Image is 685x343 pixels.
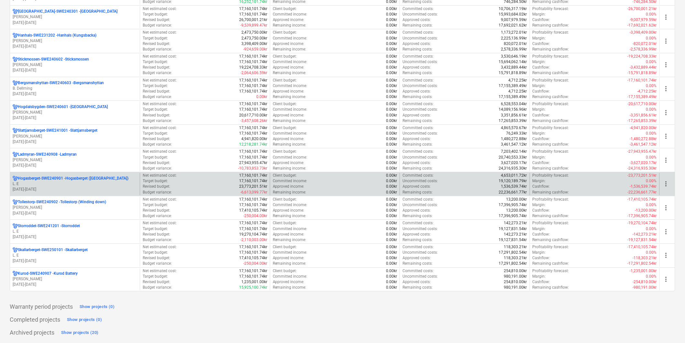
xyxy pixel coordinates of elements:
p: Stickmossen-SWE240602 - Sticksmossen [18,57,89,62]
p: Committed income : [273,83,307,89]
p: Remaining costs : [403,142,433,147]
p: [PERSON_NAME] [13,110,137,115]
p: Remaining costs : [403,47,433,52]
p: 0.00kr [386,155,397,160]
p: -3,461,547.12kr [630,142,657,147]
p: [PERSON_NAME] [13,276,137,282]
p: -17,265,853.39kr [628,118,657,124]
span: more_vert [662,13,670,21]
p: 17,160,101.74kr [239,54,267,59]
p: Approved income : [273,113,304,118]
p: Net estimated cost : [143,101,177,107]
p: Target budget : [143,131,168,136]
p: Committed income : [273,36,307,41]
p: 4,712.25kr [509,78,527,83]
p: 0.00kr [386,125,397,131]
div: Kurod-SWE240907 -Kurod Battery[PERSON_NAME][DATE]-[DATE] [13,271,137,287]
span: more_vert [662,37,670,45]
div: Project has multi currencies enabled [13,223,18,229]
p: Committed income : [273,12,307,17]
p: 0.00kr [386,101,397,107]
p: Budget variance : [143,94,172,100]
p: [DATE] - [DATE] [13,91,137,97]
p: 26,700,001.21kr [239,17,267,23]
iframe: Chat Widget [653,312,685,343]
div: Hogdalsbygden-SWE240601 -[GEOGRAPHIC_DATA][PERSON_NAME][DATE]-[DATE] [13,104,137,121]
p: [DATE] - [DATE] [13,234,137,240]
p: Approved costs : [403,17,431,23]
p: Committed income : [273,155,307,160]
p: [DATE] - [DATE] [13,68,137,73]
p: Revised budget : [143,89,170,94]
p: Committed income : [273,107,307,112]
p: [PERSON_NAME] [13,157,137,163]
p: Margin : [533,36,546,41]
div: Ladmyran-SWE240908 -Ladmyran[PERSON_NAME][DATE]-[DATE] [13,152,137,168]
button: Show projects (0) [78,302,116,312]
span: more_vert [662,109,670,116]
p: 0.00kr [386,136,397,142]
p: Committed costs : [403,78,434,83]
p: Uncommitted costs : [403,155,438,160]
p: Profitability forecast : [533,78,569,83]
p: Margin : [533,155,546,160]
p: 1,480,272.88kr [501,136,527,142]
p: -3,457,608.26kr [240,118,267,124]
p: Approved income : [273,160,304,166]
p: 20,617,710.00kr [239,113,267,118]
p: 0.00% [646,36,657,41]
p: Uncommitted costs : [403,131,438,136]
p: 17,160,101.74kr [239,89,267,94]
p: Client budget : [273,54,297,59]
p: Client budget : [273,78,297,83]
p: Approved income : [273,136,304,142]
p: Uncommitted costs : [403,36,438,41]
div: Slattjarnsberget-SWE241001 -Slattjarnsberget[PERSON_NAME][DATE]-[DATE] [13,128,137,144]
p: -17,692,021.62kr [628,23,657,28]
p: Committed income : [273,131,307,136]
p: 3,351,856.61kr [501,113,527,118]
p: -3,398,409.00kr [630,30,657,35]
p: 20,740,553.33kr [499,155,527,160]
div: Storroddet-SWE241201 -StorroddetL. E[DATE]-[DATE] [13,223,137,240]
div: [GEOGRAPHIC_DATA]-SWE240301 -[GEOGRAPHIC_DATA][PERSON_NAME][DATE]-[DATE] [13,9,137,25]
p: Net estimated cost : [143,54,177,59]
p: Profitability forecast : [533,54,569,59]
p: 17,160,101.74kr [239,155,267,160]
p: 4,941,820.00kr [241,136,267,142]
p: -9,539,899.47kr [240,23,267,28]
p: Revised budget : [143,136,170,142]
p: 0.00kr [386,17,397,23]
div: Show projects (20) [61,329,99,337]
p: 15,694,062.14kr [499,59,527,65]
p: Ladmyran-SWE240908 - Ladmyran [18,152,77,157]
p: 17,160,101.74kr [239,125,267,131]
p: Slattjarnsberget-SWE241001 - Slattjarnsberget [18,128,97,133]
p: Revised budget : [143,160,170,166]
p: Client budget : [273,149,297,154]
p: [PERSON_NAME] [13,14,137,20]
p: 0.00kr [386,131,397,136]
p: 0.00kr [386,70,397,76]
span: more_vert [662,228,670,236]
p: 76,249.33kr [506,131,527,136]
p: 14,089,156.96kr [499,107,527,112]
p: 1,173,272.01kr [501,30,527,35]
span: more_vert [662,204,670,212]
p: Profitability forecast : [533,6,569,12]
p: Margin : [533,59,546,65]
p: -9,007,979.59kr [630,17,657,23]
p: 17,160,101.74kr [239,6,267,12]
p: Tollestorp-SWE240902 - Tollestorp (Winding down) [18,199,106,205]
p: Cashflow : [533,17,550,23]
p: 0.00kr [386,12,397,17]
span: more_vert [662,85,670,93]
p: Remaining cashflow : [533,94,569,100]
p: Committed costs : [403,125,434,131]
p: Target budget : [143,83,168,89]
p: Approved costs : [403,65,431,70]
p: Net estimated cost : [143,149,177,154]
p: Cashflow : [533,89,550,94]
p: Net estimated cost : [143,30,177,35]
span: more_vert [662,180,670,188]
